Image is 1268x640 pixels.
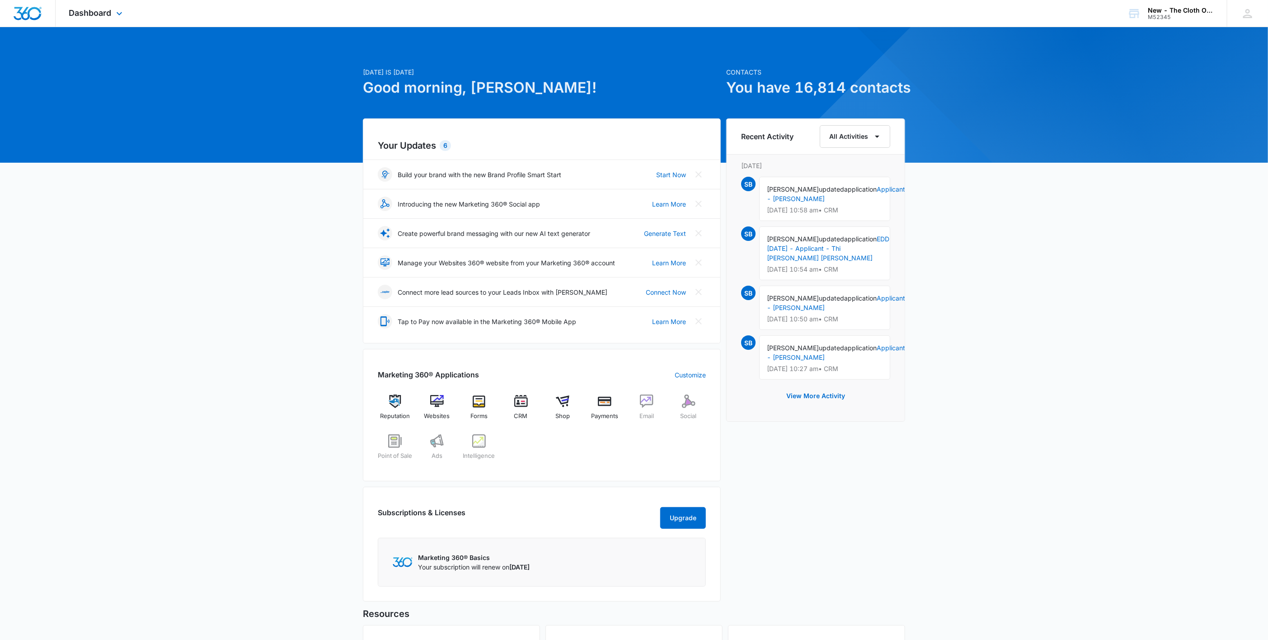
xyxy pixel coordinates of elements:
[424,412,450,421] span: Websites
[741,161,890,170] p: [DATE]
[378,434,413,467] a: Point of Sale
[819,344,844,352] span: updated
[420,434,455,467] a: Ads
[363,77,721,99] h1: Good morning, [PERSON_NAME]!
[378,507,465,525] h2: Subscriptions & Licenses
[363,607,905,621] h5: Resources
[587,395,622,427] a: Payments
[555,412,570,421] span: Shop
[69,8,112,18] span: Dashboard
[398,199,540,209] p: Introducing the new Marketing 360® Social app
[463,452,495,461] span: Intelligence
[767,294,819,302] span: [PERSON_NAME]
[844,294,877,302] span: application
[393,557,413,567] img: Marketing 360 Logo
[691,197,706,211] button: Close
[398,170,561,179] p: Build your brand with the new Brand Profile Smart Start
[726,77,905,99] h1: You have 16,814 contacts
[514,412,528,421] span: CRM
[844,344,877,352] span: application
[398,229,590,238] p: Create powerful brand messaging with our new AI text generator
[509,563,530,571] span: [DATE]
[629,395,664,427] a: Email
[432,452,442,461] span: Ads
[767,344,819,352] span: [PERSON_NAME]
[741,286,756,300] span: SB
[767,235,819,243] span: [PERSON_NAME]
[378,369,479,380] h2: Marketing 360® Applications
[378,139,706,152] h2: Your Updates
[398,258,615,268] p: Manage your Websites 360® website from your Marketing 360® account
[398,287,607,297] p: Connect more lead sources to your Leads Inbox with [PERSON_NAME]
[545,395,580,427] a: Shop
[652,258,686,268] a: Learn More
[671,395,706,427] a: Social
[380,412,410,421] span: Reputation
[819,235,844,243] span: updated
[767,266,883,273] p: [DATE] 10:54 am • CRM
[691,226,706,240] button: Close
[681,412,697,421] span: Social
[741,131,794,142] h6: Recent Activity
[691,285,706,299] button: Close
[691,314,706,329] button: Close
[639,412,654,421] span: Email
[1148,7,1214,14] div: account name
[767,185,819,193] span: [PERSON_NAME]
[767,207,883,213] p: [DATE] 10:58 am • CRM
[767,316,883,322] p: [DATE] 10:50 am • CRM
[767,235,889,262] a: EDD [DATE] - Applicant - Thi [PERSON_NAME] [PERSON_NAME]
[819,294,844,302] span: updated
[726,67,905,77] p: Contacts
[470,412,488,421] span: Forms
[767,366,883,372] p: [DATE] 10:27 am • CRM
[418,553,530,562] p: Marketing 360® Basics
[440,140,451,151] div: 6
[646,287,686,297] a: Connect Now
[652,317,686,326] a: Learn More
[462,395,497,427] a: Forms
[378,395,413,427] a: Reputation
[660,507,706,529] button: Upgrade
[652,199,686,209] a: Learn More
[591,412,618,421] span: Payments
[741,226,756,241] span: SB
[691,167,706,182] button: Close
[819,185,844,193] span: updated
[777,385,854,407] button: View More Activity
[691,255,706,270] button: Close
[398,317,576,326] p: Tap to Pay now available in the Marketing 360® Mobile App
[844,185,877,193] span: application
[1148,14,1214,20] div: account id
[656,170,686,179] a: Start Now
[741,177,756,191] span: SB
[675,370,706,380] a: Customize
[418,562,530,572] p: Your subscription will renew on
[844,235,877,243] span: application
[503,395,538,427] a: CRM
[644,229,686,238] a: Generate Text
[741,335,756,350] span: SB
[420,395,455,427] a: Websites
[363,67,721,77] p: [DATE] is [DATE]
[462,434,497,467] a: Intelligence
[820,125,890,148] button: All Activities
[378,452,412,461] span: Point of Sale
